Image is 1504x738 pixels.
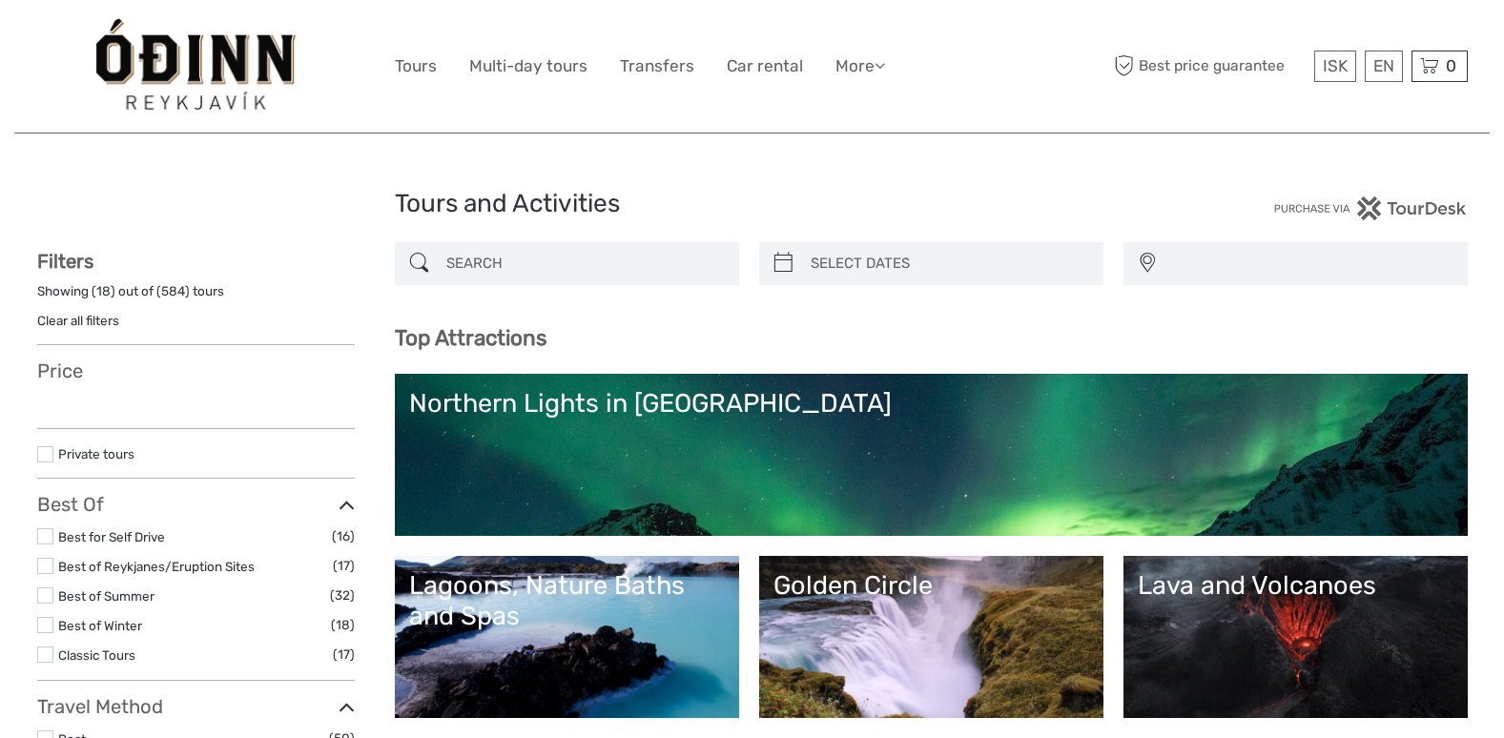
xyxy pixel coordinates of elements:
a: Best of Summer [58,588,155,604]
label: 18 [96,282,111,300]
a: Northern Lights in [GEOGRAPHIC_DATA] [409,388,1453,522]
div: Lagoons, Nature Baths and Spas [409,570,725,632]
span: (17) [333,555,355,577]
span: ISK [1323,56,1348,75]
a: Lava and Volcanoes [1138,570,1453,704]
a: Private tours [58,446,134,461]
a: More [835,52,885,80]
input: SELECT DATES [803,247,1094,280]
span: (16) [332,525,355,547]
a: Best of Reykjanes/Eruption Sites [58,559,255,574]
div: Northern Lights in [GEOGRAPHIC_DATA] [409,388,1453,419]
a: Golden Circle [773,570,1089,704]
span: (32) [330,584,355,606]
b: Top Attractions [395,325,546,351]
div: EN [1365,51,1403,82]
label: 584 [161,282,185,300]
h3: Price [37,359,355,382]
img: PurchaseViaTourDesk.png [1273,196,1467,220]
h3: Best Of [37,493,355,516]
a: Best of Winter [58,618,142,633]
a: Lagoons, Nature Baths and Spas [409,570,725,704]
a: Car rental [727,52,803,80]
span: Best price guarantee [1110,51,1309,82]
h1: Tours and Activities [395,189,1110,219]
span: (17) [333,644,355,666]
a: Multi-day tours [469,52,587,80]
img: General Info: [93,14,299,118]
span: 0 [1443,56,1459,75]
a: Tours [395,52,437,80]
span: (18) [331,614,355,636]
div: Showing ( ) out of ( ) tours [37,282,355,312]
a: Classic Tours [58,647,135,663]
strong: Filters [37,250,93,273]
a: Transfers [620,52,694,80]
div: Lava and Volcanoes [1138,570,1453,601]
h3: Travel Method [37,695,355,718]
a: Clear all filters [37,313,119,328]
div: Golden Circle [773,570,1089,601]
a: Best for Self Drive [58,529,165,544]
input: SEARCH [439,247,730,280]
